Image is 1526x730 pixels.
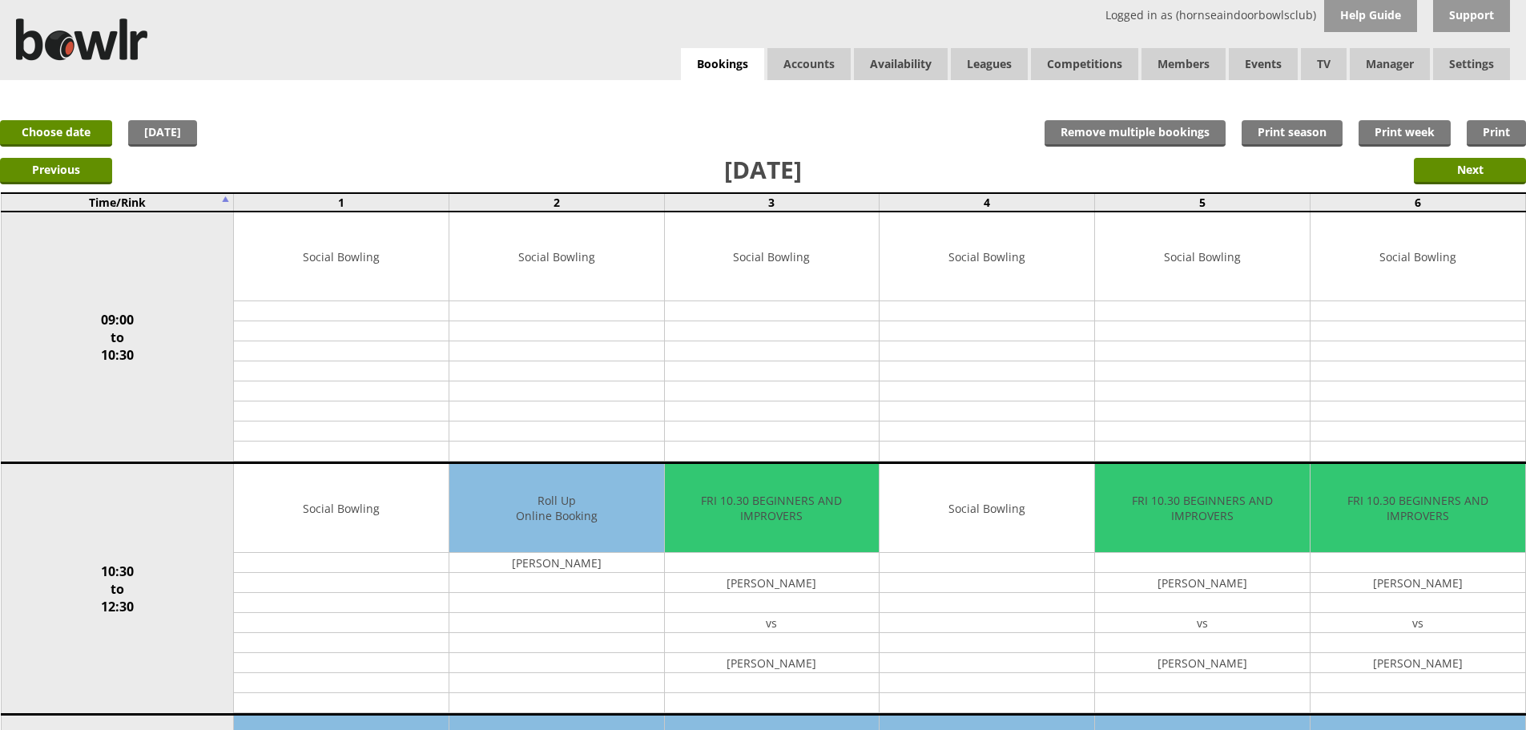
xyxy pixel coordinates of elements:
[449,212,664,301] td: Social Bowling
[681,48,764,81] a: Bookings
[234,212,449,301] td: Social Bowling
[1045,120,1226,147] input: Remove multiple bookings
[449,193,664,212] td: 2
[234,464,449,553] td: Social Bowling
[951,48,1028,80] a: Leagues
[1311,573,1525,593] td: [PERSON_NAME]
[665,464,880,553] td: FRI 10.30 BEGINNERS AND IMPROVERS
[1229,48,1298,80] a: Events
[1433,48,1510,80] span: Settings
[1031,48,1138,80] a: Competitions
[664,193,880,212] td: 3
[128,120,197,147] a: [DATE]
[1095,573,1310,593] td: [PERSON_NAME]
[1350,48,1430,80] span: Manager
[1,193,234,212] td: Time/Rink
[1095,193,1311,212] td: 5
[1310,193,1525,212] td: 6
[1095,653,1310,673] td: [PERSON_NAME]
[767,48,851,80] span: Accounts
[880,464,1094,553] td: Social Bowling
[1467,120,1526,147] a: Print
[1095,212,1310,301] td: Social Bowling
[1,463,234,715] td: 10:30 to 12:30
[1414,158,1526,184] input: Next
[449,464,664,553] td: Roll Up Online Booking
[1311,464,1525,553] td: FRI 10.30 BEGINNERS AND IMPROVERS
[1095,613,1310,633] td: vs
[1242,120,1343,147] a: Print season
[880,212,1094,301] td: Social Bowling
[1,212,234,463] td: 09:00 to 10:30
[1311,653,1525,673] td: [PERSON_NAME]
[854,48,948,80] a: Availability
[1141,48,1226,80] span: Members
[665,613,880,633] td: vs
[880,193,1095,212] td: 4
[1359,120,1451,147] a: Print week
[1311,613,1525,633] td: vs
[1301,48,1347,80] span: TV
[665,212,880,301] td: Social Bowling
[665,653,880,673] td: [PERSON_NAME]
[449,553,664,573] td: [PERSON_NAME]
[1095,464,1310,553] td: FRI 10.30 BEGINNERS AND IMPROVERS
[234,193,449,212] td: 1
[665,573,880,593] td: [PERSON_NAME]
[1311,212,1525,301] td: Social Bowling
